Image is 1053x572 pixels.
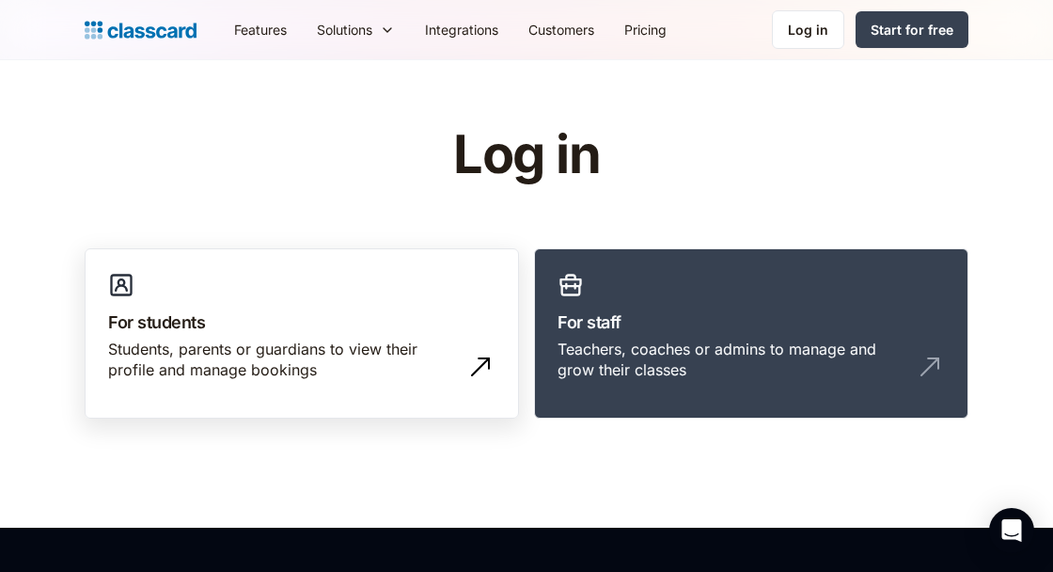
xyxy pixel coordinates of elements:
a: Customers [513,8,609,51]
a: Integrations [410,8,513,51]
a: Features [219,8,302,51]
div: Open Intercom Messenger [989,508,1034,553]
div: Students, parents or guardians to view their profile and manage bookings [108,339,458,381]
a: For staffTeachers, coaches or admins to manage and grow their classes [534,248,968,420]
div: Teachers, coaches or admins to manage and grow their classes [558,339,907,381]
div: Solutions [302,8,410,51]
a: Log in [772,10,844,49]
div: Log in [788,20,828,40]
h1: Log in [228,126,825,184]
h3: For staff [558,310,945,335]
a: Logo [85,17,196,43]
div: Solutions [317,20,372,40]
a: Start for free [856,11,968,48]
div: Start for free [871,20,953,40]
a: Pricing [609,8,682,51]
h3: For students [108,310,495,335]
a: For studentsStudents, parents or guardians to view their profile and manage bookings [85,248,519,420]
